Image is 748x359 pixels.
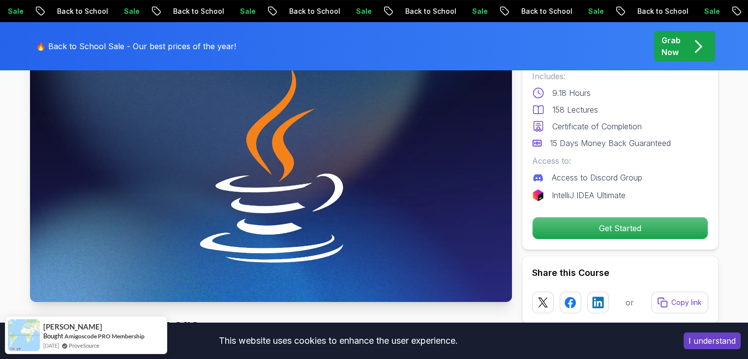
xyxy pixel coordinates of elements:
[222,6,254,16] p: Sale
[532,70,708,82] p: Includes:
[388,6,454,16] p: Back to School
[552,87,591,99] p: 9.18 Hours
[43,341,59,350] span: [DATE]
[106,6,138,16] p: Sale
[532,217,708,239] button: Get Started
[454,6,486,16] p: Sale
[552,120,642,132] p: Certificate of Completion
[64,332,145,340] a: Amigoscode PRO Membership
[684,332,741,349] button: Accept cookies
[69,341,99,350] a: ProveSource
[43,323,102,331] span: [PERSON_NAME]
[39,6,106,16] p: Back to School
[30,31,512,302] img: java-for-developers_thumbnail
[36,40,236,52] p: 🔥 Back to School Sale - Our best prices of the year!
[155,6,222,16] p: Back to School
[651,292,708,313] button: Copy link
[43,332,63,340] span: Bought
[533,217,708,239] p: Get Started
[687,6,718,16] p: Sale
[671,298,702,307] p: Copy link
[552,189,626,201] p: IntelliJ IDEA Ultimate
[626,297,634,308] p: or
[550,137,671,149] p: 15 Days Money Back Guaranteed
[504,6,570,16] p: Back to School
[552,172,642,183] p: Access to Discord Group
[620,6,687,16] p: Back to School
[532,189,544,201] img: jetbrains logo
[8,319,40,351] img: provesource social proof notification image
[661,34,681,58] p: Grab Now
[532,266,708,280] h2: Share this Course
[552,104,598,116] p: 158 Lectures
[570,6,602,16] p: Sale
[7,330,669,352] div: This website uses cookies to enhance the user experience.
[532,155,708,167] p: Access to:
[271,6,338,16] p: Back to School
[30,316,313,335] h1: Java for Developers
[338,6,370,16] p: Sale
